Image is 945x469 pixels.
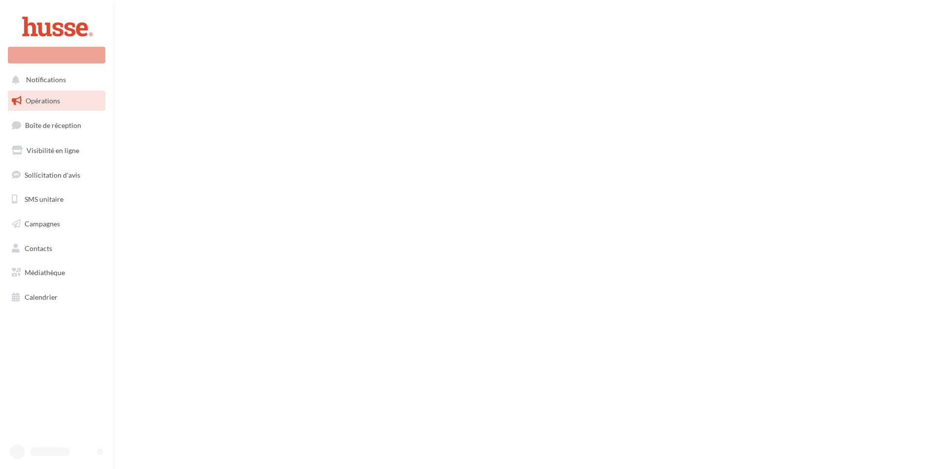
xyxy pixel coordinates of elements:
[6,165,107,186] a: Sollicitation d'avis
[6,214,107,234] a: Campagnes
[25,170,80,179] span: Sollicitation d'avis
[25,244,52,252] span: Contacts
[6,140,107,161] a: Visibilité en ligne
[6,189,107,210] a: SMS unitaire
[27,146,79,155] span: Visibilité en ligne
[25,219,60,228] span: Campagnes
[8,47,105,63] div: Nouvelle campagne
[25,121,81,129] span: Boîte de réception
[26,76,66,84] span: Notifications
[6,238,107,259] a: Contacts
[6,115,107,136] a: Boîte de réception
[25,195,63,203] span: SMS unitaire
[6,287,107,308] a: Calendrier
[25,293,58,301] span: Calendrier
[6,91,107,111] a: Opérations
[25,268,65,277] span: Médiathèque
[26,96,60,105] span: Opérations
[6,262,107,283] a: Médiathèque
